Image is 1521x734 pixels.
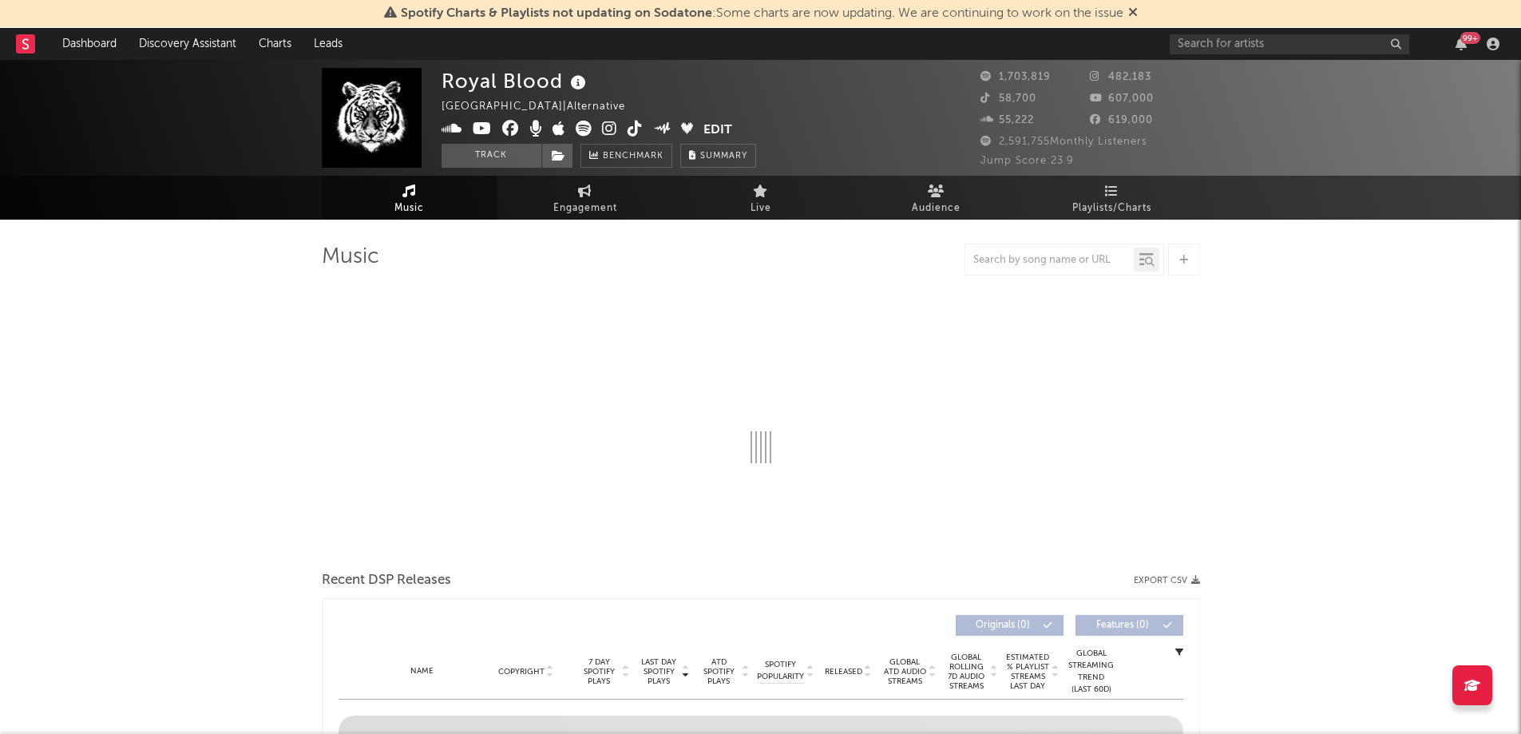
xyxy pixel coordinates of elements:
[1024,176,1200,220] a: Playlists/Charts
[51,28,128,60] a: Dashboard
[303,28,354,60] a: Leads
[700,152,747,161] span: Summary
[825,667,862,676] span: Released
[1067,648,1115,696] div: Global Streaming Trend (Last 60D)
[751,199,771,218] span: Live
[638,657,680,686] span: Last Day Spotify Plays
[698,657,740,686] span: ATD Spotify Plays
[248,28,303,60] a: Charts
[849,176,1024,220] a: Audience
[965,254,1134,267] input: Search by song name or URL
[578,657,620,686] span: 7 Day Spotify Plays
[757,659,804,683] span: Spotify Popularity
[1086,621,1159,630] span: Features ( 0 )
[1456,38,1467,50] button: 99+
[322,571,451,590] span: Recent DSP Releases
[945,653,988,691] span: Global Rolling 7D Audio Streams
[980,156,1074,166] span: Jump Score: 23.9
[673,176,849,220] a: Live
[1460,32,1480,44] div: 99 +
[883,657,927,686] span: Global ATD Audio Streams
[442,97,644,117] div: [GEOGRAPHIC_DATA] | Alternative
[980,115,1034,125] span: 55,222
[1090,115,1153,125] span: 619,000
[1170,34,1409,54] input: Search for artists
[394,199,424,218] span: Music
[401,7,712,20] span: Spotify Charts & Playlists not updating on Sodatone
[703,121,732,141] button: Edit
[370,665,475,677] div: Name
[442,144,541,168] button: Track
[442,68,590,94] div: Royal Blood
[497,176,673,220] a: Engagement
[1134,576,1200,585] button: Export CSV
[553,199,617,218] span: Engagement
[980,137,1147,147] span: 2,591,755 Monthly Listeners
[966,621,1040,630] span: Originals ( 0 )
[980,72,1051,82] span: 1,703,819
[322,176,497,220] a: Music
[1006,653,1050,691] span: Estimated % Playlist Streams Last Day
[128,28,248,60] a: Discovery Assistant
[1072,199,1151,218] span: Playlists/Charts
[1090,93,1154,104] span: 607,000
[498,667,545,676] span: Copyright
[1075,615,1183,636] button: Features(0)
[1128,7,1138,20] span: Dismiss
[401,7,1123,20] span: : Some charts are now updating. We are continuing to work on the issue
[1090,72,1151,82] span: 482,183
[980,93,1036,104] span: 58,700
[956,615,1064,636] button: Originals(0)
[680,144,756,168] button: Summary
[580,144,672,168] a: Benchmark
[603,147,663,166] span: Benchmark
[912,199,961,218] span: Audience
